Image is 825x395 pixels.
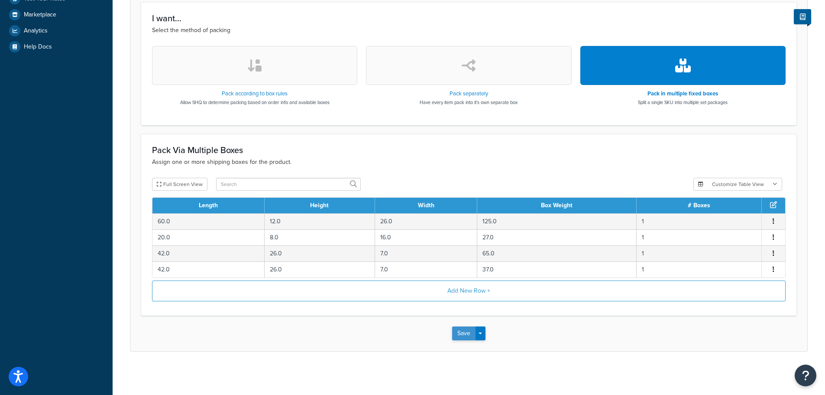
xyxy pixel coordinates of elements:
span: Help Docs [24,43,52,51]
td: 65.0 [477,245,637,261]
td: 7.0 [375,261,477,277]
td: 42.0 [152,261,265,277]
td: 16.0 [375,229,477,245]
p: Have every item pack into it's own separate box [420,99,518,106]
h3: Pack according to box rules [180,91,330,97]
td: 125.0 [477,213,637,229]
th: Length [152,198,265,213]
button: Show Help Docs [794,9,811,24]
th: Width [375,198,477,213]
button: Save [452,326,476,340]
p: Allow SHQ to determine packing based on order info and available boxes [180,99,330,106]
button: Customize Table View [693,178,782,191]
a: Help Docs [6,39,106,55]
th: Height [265,198,375,213]
td: 27.0 [477,229,637,245]
td: 1 [637,261,762,277]
td: 1 [637,213,762,229]
button: Open Resource Center [795,365,816,386]
td: 7.0 [375,245,477,261]
h3: Pack in multiple fixed boxes [638,91,728,97]
th: Box Weight [477,198,637,213]
td: 8.0 [265,229,375,245]
input: Search [216,178,361,191]
h3: Pack Via Multiple Boxes [152,145,786,155]
p: Select the method of packing [152,26,786,35]
span: Analytics [24,27,48,35]
h3: Pack separately [420,91,518,97]
p: Assign one or more shipping boxes for the product. [152,157,786,167]
button: Full Screen View [152,178,207,191]
td: 42.0 [152,245,265,261]
span: Marketplace [24,11,56,19]
td: 26.0 [265,261,375,277]
td: 1 [637,229,762,245]
td: 37.0 [477,261,637,277]
td: 20.0 [152,229,265,245]
button: Add New Row + [152,281,786,301]
th: # Boxes [637,198,762,213]
a: Analytics [6,23,106,39]
p: Split a single SKU into multiple set packages [638,99,728,106]
td: 26.0 [265,245,375,261]
td: 1 [637,245,762,261]
h3: I want... [152,13,786,23]
td: 12.0 [265,213,375,229]
a: Marketplace [6,7,106,23]
td: 60.0 [152,213,265,229]
td: 26.0 [375,213,477,229]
